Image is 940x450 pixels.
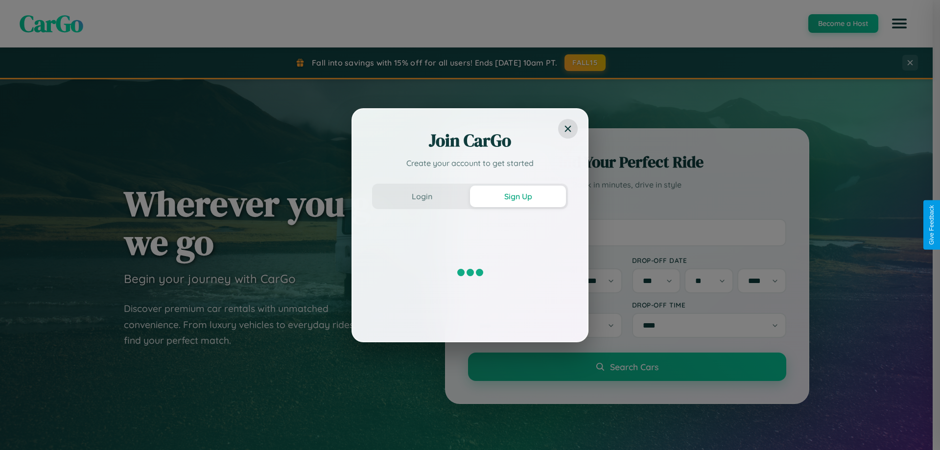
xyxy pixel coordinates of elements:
button: Login [374,186,470,207]
p: Create your account to get started [372,157,568,169]
iframe: Intercom live chat [10,417,33,440]
div: Give Feedback [928,205,935,245]
button: Sign Up [470,186,566,207]
h2: Join CarGo [372,129,568,152]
